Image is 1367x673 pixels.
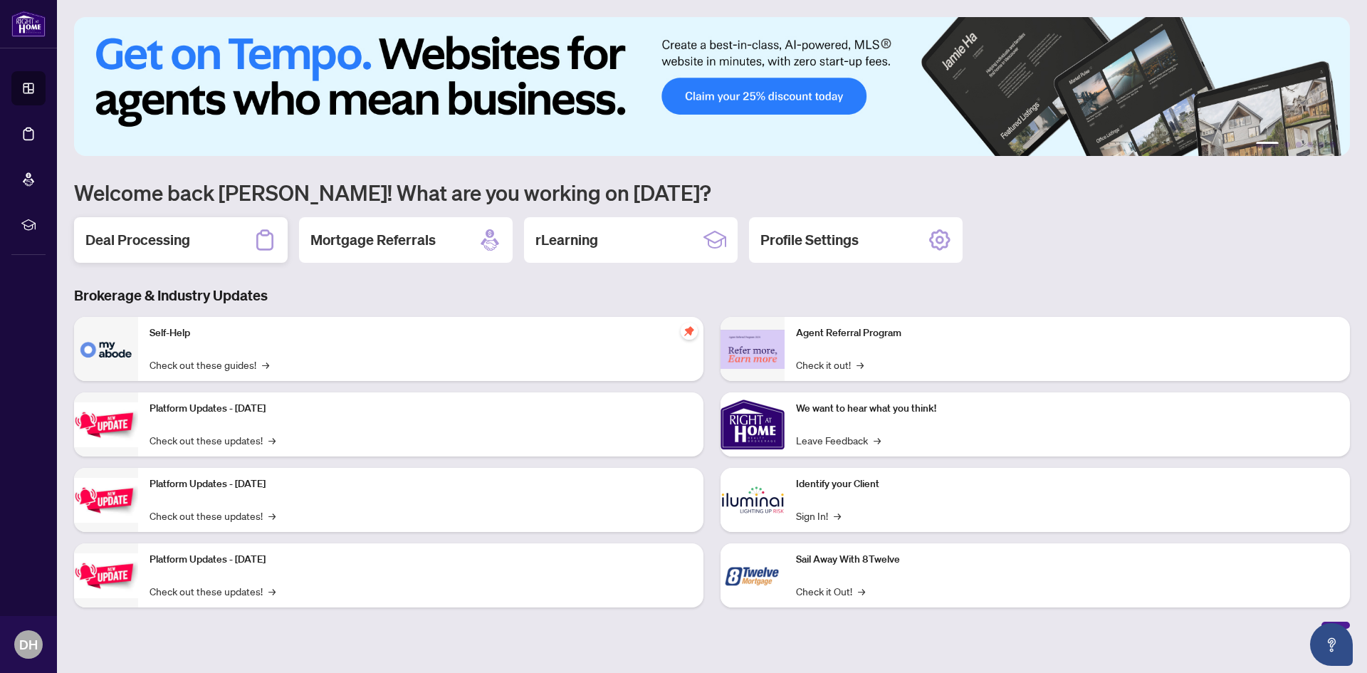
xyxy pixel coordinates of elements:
[150,325,692,341] p: Self-Help
[1310,623,1353,666] button: Open asap
[1307,142,1313,147] button: 4
[796,508,841,523] a: Sign In!→
[857,357,864,372] span: →
[74,402,138,447] img: Platform Updates - July 21, 2025
[150,508,276,523] a: Check out these updates!→
[74,553,138,598] img: Platform Updates - June 23, 2025
[535,230,598,250] h2: rLearning
[268,583,276,599] span: →
[74,179,1350,206] h1: Welcome back [PERSON_NAME]! What are you working on [DATE]?
[150,357,269,372] a: Check out these guides!→
[721,543,785,607] img: Sail Away With 8Twelve
[721,468,785,532] img: Identify your Client
[11,11,46,37] img: logo
[1284,142,1290,147] button: 2
[1330,142,1336,147] button: 6
[796,476,1339,492] p: Identify your Client
[796,583,865,599] a: Check it Out!→
[268,508,276,523] span: →
[834,508,841,523] span: →
[74,478,138,523] img: Platform Updates - July 8, 2025
[796,357,864,372] a: Check it out!→
[262,357,269,372] span: →
[760,230,859,250] h2: Profile Settings
[150,476,692,492] p: Platform Updates - [DATE]
[681,323,698,340] span: pushpin
[150,401,692,417] p: Platform Updates - [DATE]
[150,583,276,599] a: Check out these updates!→
[85,230,190,250] h2: Deal Processing
[721,330,785,369] img: Agent Referral Program
[721,392,785,457] img: We want to hear what you think!
[150,552,692,568] p: Platform Updates - [DATE]
[796,401,1339,417] p: We want to hear what you think!
[796,552,1339,568] p: Sail Away With 8Twelve
[150,432,276,448] a: Check out these updates!→
[19,635,38,654] span: DH
[1256,142,1279,147] button: 1
[74,17,1350,156] img: Slide 0
[796,325,1339,341] p: Agent Referral Program
[310,230,436,250] h2: Mortgage Referrals
[268,432,276,448] span: →
[74,317,138,381] img: Self-Help
[874,432,881,448] span: →
[796,432,881,448] a: Leave Feedback→
[74,286,1350,306] h3: Brokerage & Industry Updates
[1319,142,1324,147] button: 5
[1296,142,1301,147] button: 3
[858,583,865,599] span: →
